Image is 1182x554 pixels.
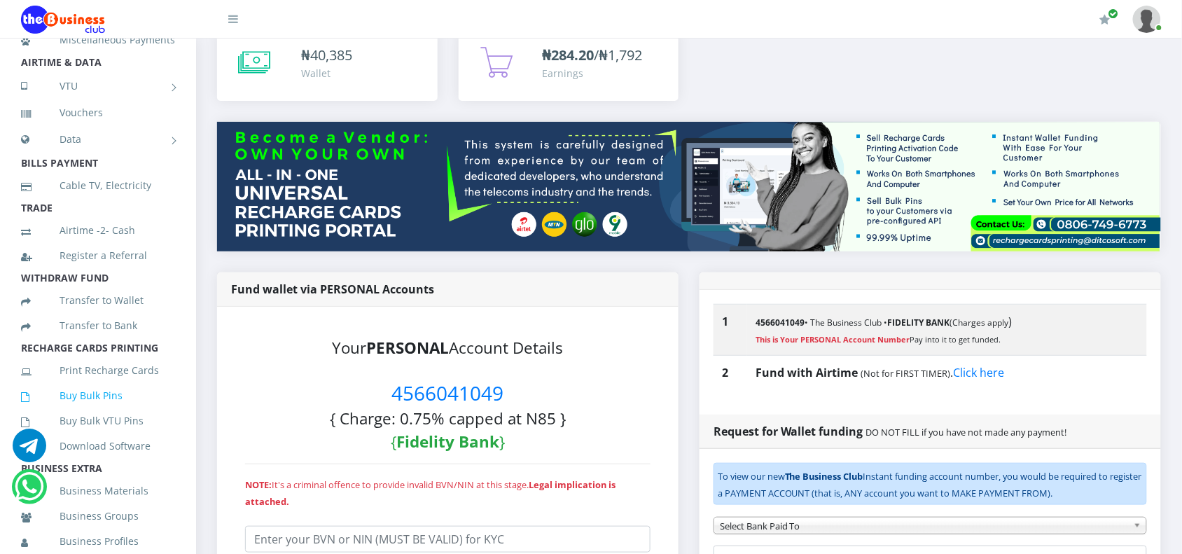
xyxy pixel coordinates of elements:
a: Transfer to Wallet [21,284,175,317]
span: 40,385 [310,46,352,64]
a: Business Materials [21,475,175,507]
th: 2 [714,356,747,390]
strong: This is Your PERSONAL Account Number [756,334,910,345]
small: To view our new Instant funding account number, you would be required to register a PAYMENT ACCOU... [718,470,1142,499]
b: The Business Club [785,470,863,483]
a: ₦284.20/₦1,792 Earnings [459,31,679,101]
a: Chat for support [13,439,46,462]
a: Buy Bulk Pins [21,380,175,412]
a: Register a Referral [21,240,175,272]
b: Fund with Airtime [756,365,858,380]
b: 4566041049 [756,317,805,328]
img: Logo [21,6,105,34]
a: Business Groups [21,500,175,532]
small: { } [391,431,505,452]
a: Transfer to Bank [21,310,175,342]
b: FIDELITY BANK [887,317,950,328]
img: User [1133,6,1161,33]
img: multitenant_rcp.png [217,122,1161,251]
small: DO NOT FILL if you have not made any payment! [866,426,1067,438]
span: /₦1,792 [543,46,643,64]
input: Enter your BVN or NIN (MUST BE VALID) for KYC [245,526,651,553]
td: . [747,356,1147,390]
div: Wallet [301,66,352,81]
a: Print Recharge Cards [21,354,175,387]
a: Click here [953,365,1004,380]
a: Download Software [21,430,175,462]
span: Select Bank Paid To [720,518,1128,534]
th: 1 [714,305,747,356]
small: It's a criminal offence to provide invalid BVN/NIN at this stage. [245,478,616,508]
td: ) [747,305,1147,356]
div: Earnings [543,66,643,81]
div: ₦ [301,45,352,66]
a: ₦40,385 Wallet [217,31,438,101]
i: Renew/Upgrade Subscription [1100,14,1111,25]
a: Cable TV, Electricity [21,169,175,202]
small: Pay into it to get funded. [756,334,1001,345]
a: Vouchers [21,97,175,129]
a: VTU [21,69,175,104]
a: Chat for support [15,480,43,504]
span: 4566041049 [392,380,504,406]
strong: Fund wallet via PERSONAL Accounts [231,282,434,297]
a: Miscellaneous Payments [21,24,175,56]
a: Buy Bulk VTU Pins [21,405,175,437]
span: Renew/Upgrade Subscription [1108,8,1119,19]
small: • The Business Club • (Charges apply [756,317,1008,328]
b: ₦284.20 [543,46,595,64]
a: Data [21,122,175,157]
b: Fidelity Bank [396,431,499,452]
strong: Request for Wallet funding [714,424,863,439]
small: (Not for FIRST TIMER) [861,367,950,380]
small: { Charge: 0.75% capped at N85 } [330,408,566,429]
a: Airtime -2- Cash [21,214,175,247]
small: Your Account Details [333,337,564,359]
b: PERSONAL [367,337,450,359]
b: NOTE: [245,478,272,491]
